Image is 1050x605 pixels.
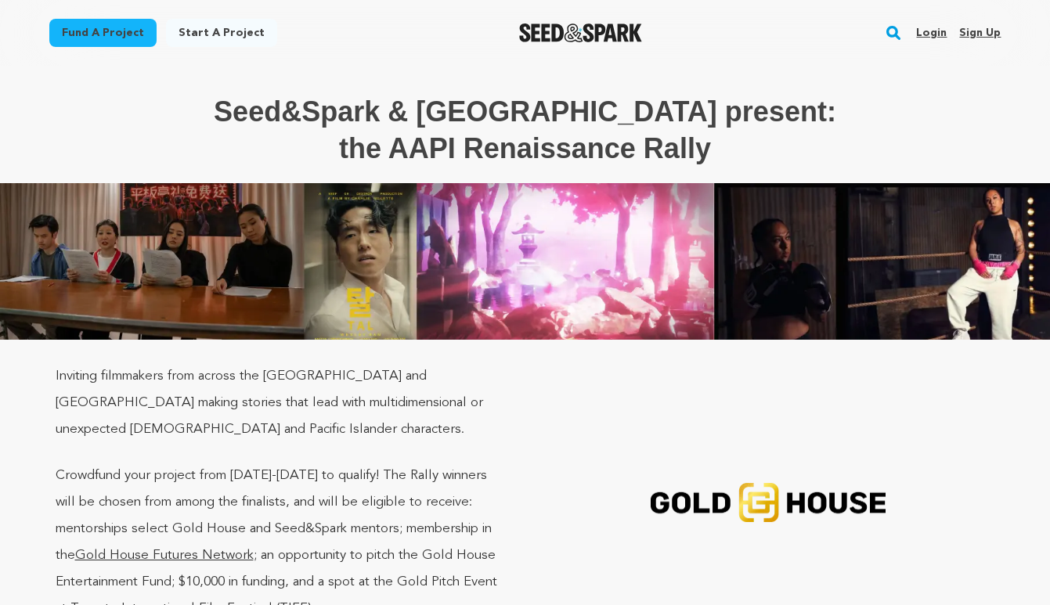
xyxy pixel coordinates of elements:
[166,19,277,47] a: Start a project
[959,20,1001,45] a: Sign up
[56,363,510,443] p: Inviting filmmakers from across the [GEOGRAPHIC_DATA] and [GEOGRAPHIC_DATA] making stories that l...
[519,23,642,42] a: Seed&Spark Homepage
[916,20,947,45] a: Login
[519,23,642,42] img: Seed&Spark Logo Dark Mode
[49,19,157,47] a: Fund a project
[651,483,886,523] img: Gold House Logo
[75,549,254,562] a: Gold House Futures Network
